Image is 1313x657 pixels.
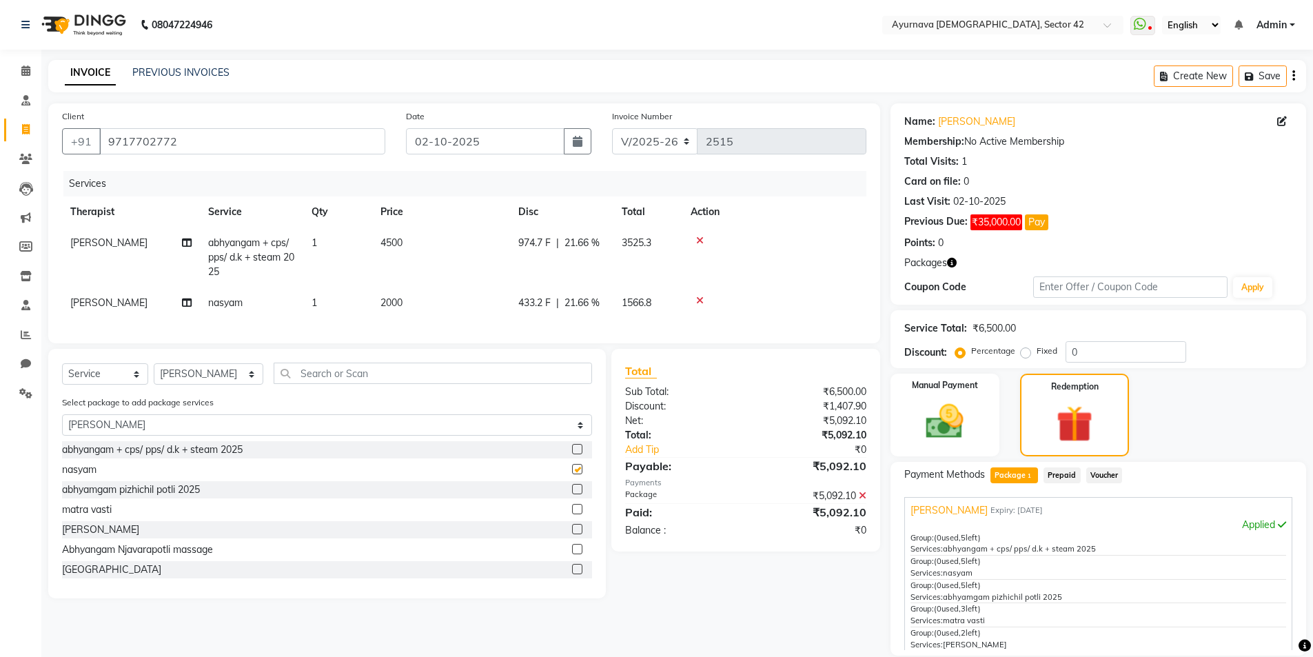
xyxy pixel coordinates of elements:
span: Services: [910,544,943,554]
input: Search by Name/Mobile/Email/Code [99,128,385,154]
div: Services [63,171,877,196]
span: Admin [1256,18,1287,32]
span: 21.66 % [564,236,600,250]
span: Payment Methods [904,467,985,482]
span: Package [990,467,1038,483]
input: Enter Offer / Coupon Code [1033,276,1228,298]
span: Prepaid [1044,467,1081,483]
div: Sub Total: [615,385,746,399]
div: Discount: [615,399,746,414]
span: (0 [934,628,942,638]
div: 02-10-2025 [953,194,1006,209]
span: 3525.3 [622,236,651,249]
div: No Active Membership [904,134,1292,149]
span: 5 [961,533,966,543]
span: nasyam [943,568,973,578]
a: [PERSON_NAME] [938,114,1015,129]
div: ₹5,092.10 [746,489,877,503]
input: Search or Scan [274,363,592,384]
span: used, left) [934,556,981,566]
th: Price [372,196,510,228]
span: 1 [1026,472,1033,481]
span: Group: [910,580,934,590]
span: used, left) [934,604,981,614]
button: Apply [1233,277,1272,298]
span: abhyangam + cps/ pps/ d.k + steam 2025 [208,236,294,278]
span: Packages [904,256,947,270]
span: [PERSON_NAME] [70,236,147,249]
button: +91 [62,128,101,154]
div: Total: [615,428,746,443]
div: Abhyangam Njavarapotli massage [62,543,213,557]
button: Save [1239,65,1287,87]
span: used, left) [934,533,981,543]
div: Package [615,489,746,503]
div: matra vasti [62,503,112,517]
span: 2000 [380,296,403,309]
div: ₹1,407.90 [746,399,877,414]
span: 1 [312,296,317,309]
div: Total Visits: [904,154,959,169]
a: Add Tip [615,443,767,457]
span: 4500 [380,236,403,249]
div: abhyamgam pizhichil potli 2025 [62,483,200,497]
div: Service Total: [904,321,967,336]
div: Balance : [615,523,746,538]
div: 0 [964,174,969,189]
span: Voucher [1086,467,1123,483]
div: Net: [615,414,746,428]
span: (0 [934,556,942,566]
span: 5 [961,580,966,590]
div: Payments [625,477,866,489]
img: logo [35,6,130,44]
label: Manual Payment [912,379,978,392]
div: Applied [910,518,1286,532]
span: used, left) [934,628,981,638]
div: ₹5,092.10 [746,414,877,428]
span: Total [625,364,657,378]
a: PREVIOUS INVOICES [132,66,230,79]
div: Discount: [904,345,947,360]
span: Group: [910,604,934,614]
span: | [556,236,559,250]
div: nasyam [62,463,96,477]
span: ₹35,000.00 [970,214,1022,230]
div: Payable: [615,458,746,474]
div: ₹6,500.00 [746,385,877,399]
span: abhyamgam pizhichil potli 2025 [943,592,1062,602]
span: 433.2 F [518,296,551,310]
span: used, left) [934,580,981,590]
div: Membership: [904,134,964,149]
span: matra vasti [943,616,985,625]
th: Action [682,196,866,228]
label: Select package to add package services [62,396,214,409]
a: INVOICE [65,61,116,85]
div: [PERSON_NAME] [62,523,139,537]
span: 974.7 F [518,236,551,250]
span: abhyangam + cps/ pps/ d.k + steam 2025 [943,544,1096,554]
span: nasyam [208,296,243,309]
span: [PERSON_NAME] [70,296,147,309]
label: Percentage [971,345,1015,357]
span: (0 [934,604,942,614]
button: Pay [1025,214,1048,230]
div: ₹0 [746,523,877,538]
b: 08047224946 [152,6,212,44]
label: Invoice Number [612,110,672,123]
label: Fixed [1037,345,1057,357]
span: (0 [934,580,942,590]
img: _gift.svg [1045,401,1104,447]
span: 2 [961,628,966,638]
div: ₹5,092.10 [746,428,877,443]
div: Points: [904,236,935,250]
span: Group: [910,628,934,638]
div: Card on file: [904,174,961,189]
span: 21.66 % [564,296,600,310]
div: [GEOGRAPHIC_DATA] [62,563,161,577]
span: [PERSON_NAME] [910,503,988,518]
span: Expiry: [DATE] [990,505,1043,516]
span: Group: [910,556,934,566]
div: 1 [961,154,967,169]
th: Therapist [62,196,200,228]
span: Group: [910,533,934,543]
